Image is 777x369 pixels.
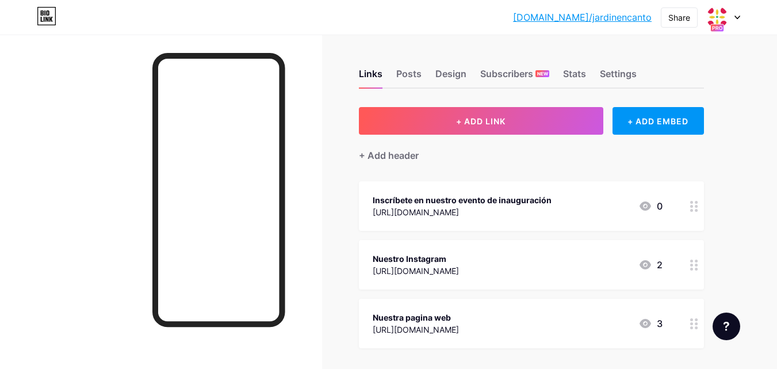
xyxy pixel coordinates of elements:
div: + ADD EMBED [613,107,704,135]
a: [DOMAIN_NAME]/jardinencanto [513,10,652,24]
span: NEW [537,70,548,77]
div: Settings [600,67,637,88]
button: + ADD LINK [359,107,603,135]
div: [URL][DOMAIN_NAME] [373,324,459,336]
div: Links [359,67,382,88]
div: 0 [638,199,663,213]
img: jardinencanto [706,6,728,28]
div: Design [435,67,466,88]
div: [URL][DOMAIN_NAME] [373,206,552,218]
div: Stats [563,67,586,88]
div: Subscribers [480,67,549,88]
span: + ADD LINK [456,116,506,126]
div: 3 [638,317,663,330]
div: Nuestro Instagram [373,253,459,265]
div: Nuestra pagina web [373,311,459,324]
div: + Add header [359,149,419,162]
div: Posts [396,67,422,88]
div: Share [668,12,690,24]
div: 2 [638,258,663,272]
div: [URL][DOMAIN_NAME] [373,265,459,277]
div: Inscríbete en nuestro evento de inauguración [373,194,552,206]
